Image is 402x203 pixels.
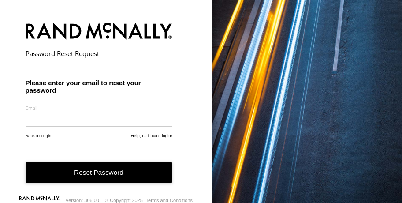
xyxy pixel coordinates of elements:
[26,49,172,58] h2: Password Reset Request
[26,79,172,94] h3: Please enter your email to reset your password
[26,21,172,43] img: Rand McNally
[105,198,193,203] div: © Copyright 2025 -
[146,198,193,203] a: Terms and Conditions
[66,198,99,203] div: Version: 306.00
[26,162,172,184] button: Reset Password
[26,105,172,111] label: Email
[26,133,52,138] a: Back to Login
[131,133,172,138] a: Help, I still can't login!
